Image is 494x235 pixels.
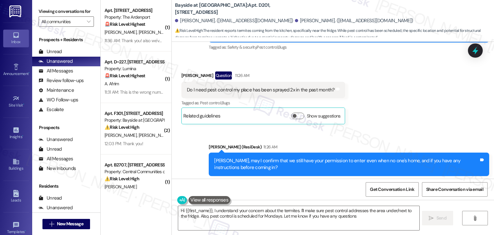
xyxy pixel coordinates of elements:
[222,100,230,106] span: Bugs
[39,155,73,162] div: All Messages
[3,30,29,47] a: Inbox
[429,216,434,221] i: 
[257,44,278,50] span: Pest control ,
[209,176,489,185] div: Tagged as:
[214,157,479,171] div: [PERSON_NAME], may I confirm that we still have your permission to enter even when no one's home,...
[87,19,90,24] i: 
[49,221,54,227] i: 
[139,29,171,35] span: [PERSON_NAME]
[3,156,29,174] a: Buildings
[3,93,29,110] a: Site Visit •
[105,14,164,21] div: Property: The Ardenport
[175,2,304,16] b: Bayside at [GEOGRAPHIC_DATA]: Apt. D201, [STREET_ADDRESS]
[105,73,145,79] strong: 🚨 Risk Level: Highest
[105,162,164,168] div: Apt. B2707, [STREET_ADDRESS]
[209,144,489,153] div: [PERSON_NAME] (ResiDesk)
[262,144,278,150] div: 11:26 AM
[233,72,249,79] div: 11:26 AM
[105,29,139,35] span: [PERSON_NAME]
[32,36,100,43] div: Prospects + Residents
[39,195,62,202] div: Unread
[366,182,418,197] button: Get Conversation Link
[422,182,488,197] button: Share Conversation via email
[32,183,100,190] div: Residents
[227,44,257,50] span: Safety & security ,
[105,124,139,130] strong: ⚠️ Risk Level: High
[139,132,171,138] span: [PERSON_NAME]
[105,81,119,87] span: A. Afrim
[426,186,483,193] span: Share Conversation via email
[295,17,413,24] div: [PERSON_NAME]. ([EMAIL_ADDRESS][DOMAIN_NAME])
[39,87,74,94] div: Maintenance
[39,97,78,103] div: WO Follow-ups
[307,113,341,119] label: Show suggestions
[175,17,293,24] div: [PERSON_NAME]. ([EMAIL_ADDRESS][DOMAIN_NAME])
[25,229,26,233] span: •
[175,28,203,33] strong: ⚠️ Risk Level: High
[9,5,23,17] img: ResiDesk Logo
[39,136,73,143] div: Unanswered
[105,117,164,124] div: Property: Bayside at [GEOGRAPHIC_DATA]
[105,21,145,27] strong: 🚨 Risk Level: Highest
[39,58,73,65] div: Unanswered
[105,89,195,95] div: 11:31 AM: This is the wrong number... I am not Alina
[3,188,29,205] a: Leads
[178,206,419,230] textarea: Hi {{first_name}}, I understand your concern about the termites. I'll make sure pest control addr...
[215,71,232,80] div: Question
[3,125,29,142] a: Insights •
[39,48,62,55] div: Unread
[39,146,62,153] div: Unread
[105,168,164,175] div: Property: Central Communities of Bent Tree
[105,184,137,190] span: [PERSON_NAME]
[105,59,164,65] div: Apt. D~227, [STREET_ADDRESS][PERSON_NAME]
[32,124,100,131] div: Prospects
[436,215,446,221] span: Send
[181,71,345,82] div: [PERSON_NAME]
[39,204,73,211] div: Unanswered
[105,110,164,117] div: Apt. F301, [STREET_ADDRESS]
[41,16,84,27] input: All communities
[57,221,83,227] span: New Message
[105,176,139,182] strong: ⚠️ Risk Level: High
[39,6,94,16] label: Viewing conversations for
[105,141,143,146] div: 12:03 PM: Thank you!
[23,102,24,107] span: •
[39,77,84,84] div: Review follow-ups
[22,134,23,138] span: •
[209,42,489,52] div: Tagged as:
[227,178,256,183] span: Apartment entry
[175,27,494,41] span: : The resident reports termites coming from the kitchen, specifically near the fridge. While pest...
[200,100,222,106] span: Pest control ,
[105,65,164,72] div: Property: Lumina
[278,44,287,50] span: Bugs
[105,132,139,138] span: [PERSON_NAME]
[42,219,90,229] button: New Message
[422,211,453,225] button: Send
[370,186,414,193] span: Get Conversation Link
[39,68,73,74] div: All Messages
[105,7,164,14] div: Apt. [STREET_ADDRESS]
[39,165,76,172] div: New Inbounds
[29,70,30,75] span: •
[183,113,221,122] div: Related guidelines
[472,216,477,221] i: 
[187,87,335,93] div: Do I need pest control my place has been sprayed 2x in the past month?
[181,98,345,108] div: Tagged as:
[39,106,64,113] div: Escalate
